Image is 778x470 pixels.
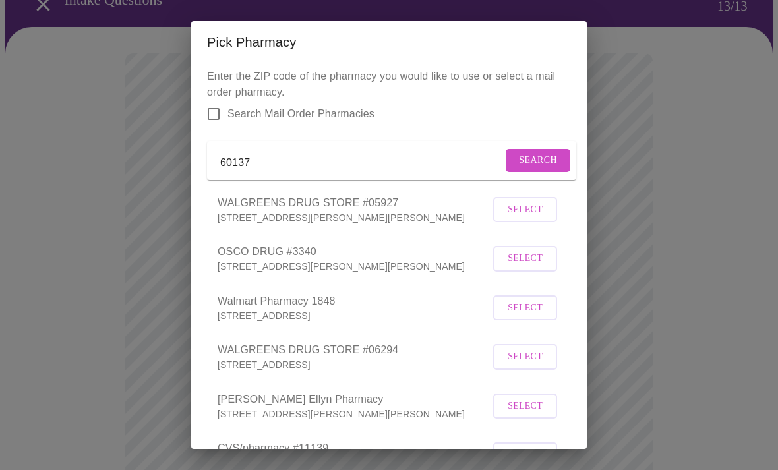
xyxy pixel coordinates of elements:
[218,195,490,211] span: WALGREENS DRUG STORE #05927
[493,197,557,223] button: Select
[519,152,557,169] span: Search
[508,250,543,267] span: Select
[508,349,543,365] span: Select
[493,394,557,419] button: Select
[227,106,374,122] span: Search Mail Order Pharmacies
[218,358,490,371] p: [STREET_ADDRESS]
[508,300,543,316] span: Select
[218,260,490,273] p: [STREET_ADDRESS][PERSON_NAME][PERSON_NAME]
[493,295,557,321] button: Select
[218,211,490,224] p: [STREET_ADDRESS][PERSON_NAME][PERSON_NAME]
[493,246,557,272] button: Select
[508,202,543,218] span: Select
[493,344,557,370] button: Select
[218,244,490,260] span: OSCO DRUG #3340
[218,309,490,322] p: [STREET_ADDRESS]
[220,152,502,173] input: Send a message to your care team
[218,407,490,421] p: [STREET_ADDRESS][PERSON_NAME][PERSON_NAME]
[207,32,571,53] h2: Pick Pharmacy
[218,440,490,456] span: CVS/pharmacy #11139
[508,447,543,463] span: Select
[218,392,490,407] span: [PERSON_NAME] Ellyn Pharmacy
[218,293,490,309] span: Walmart Pharmacy 1848
[506,149,570,172] button: Search
[493,442,557,468] button: Select
[508,398,543,415] span: Select
[218,342,490,358] span: WALGREENS DRUG STORE #06294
